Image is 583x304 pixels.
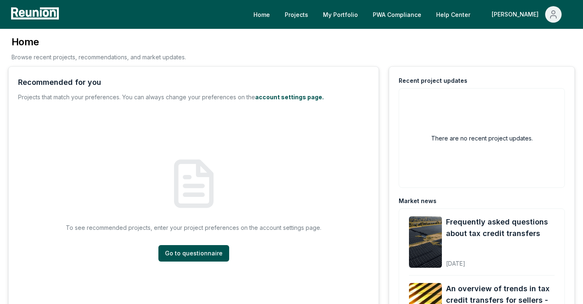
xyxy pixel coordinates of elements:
a: Help Center [430,6,477,23]
h3: Home [12,35,186,49]
a: PWA Compliance [366,6,428,23]
a: My Portfolio [316,6,365,23]
a: Frequently asked questions about tax credit transfers [446,216,555,239]
nav: Main [247,6,575,23]
div: Market news [399,197,437,205]
a: account settings page. [255,94,324,101]
p: Browse recent projects, recommendations, and market updates. [12,53,186,61]
div: Recent project updates [399,77,467,85]
a: Go to questionnaire [158,245,229,262]
a: Projects [278,6,315,23]
span: Projects that match your preferences. You can always change your preferences on the [18,94,255,101]
div: Recommended for you [18,77,101,88]
img: Frequently asked questions about tax credit transfers [409,216,442,268]
button: [PERSON_NAME] [485,6,568,23]
div: [PERSON_NAME] [492,6,542,23]
a: Home [247,6,276,23]
div: [DATE] [446,253,555,268]
p: To see recommended projects, enter your project preferences on the account settings page. [66,223,321,232]
h2: There are no recent project updates. [431,134,533,143]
